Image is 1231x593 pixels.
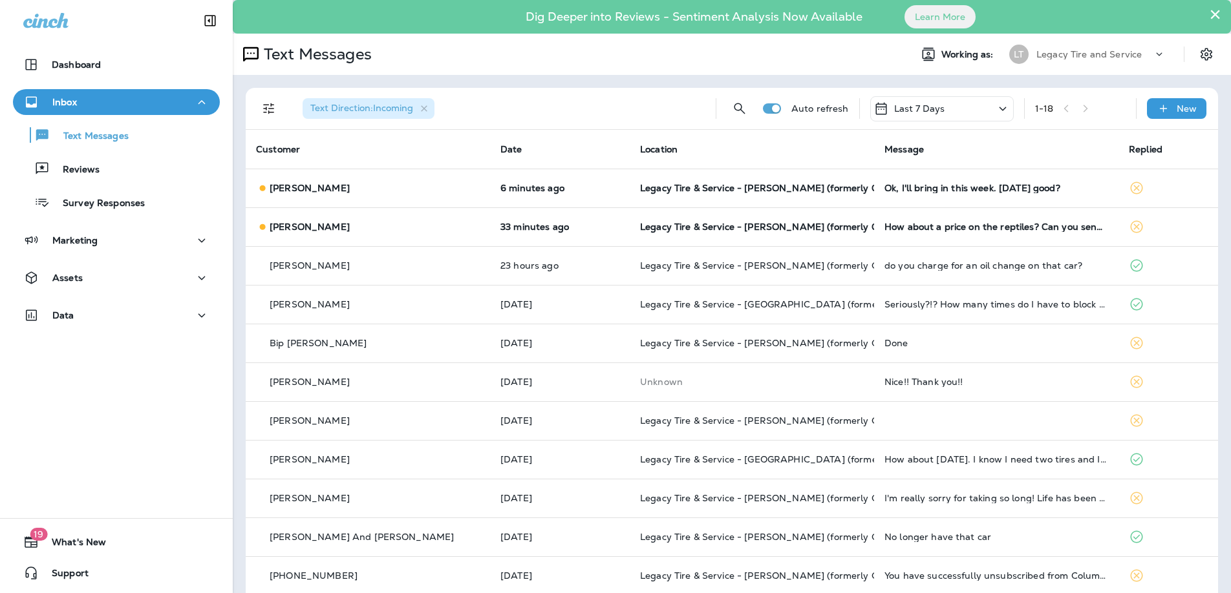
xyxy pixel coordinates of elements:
p: Last 7 Days [894,103,945,114]
button: Text Messages [13,121,220,149]
div: do you charge for an oil change on that car? [884,260,1108,271]
div: Text Direction:Incoming [303,98,434,119]
span: Replied [1129,143,1162,155]
div: Seriously?!? How many times do I have to block you!?!? [884,299,1108,309]
p: Marketing [52,235,98,245]
p: [PERSON_NAME] [270,222,350,232]
button: Collapse Sidebar [192,8,228,34]
span: Text Direction : Incoming [310,102,413,114]
p: [PHONE_NUMBER] [270,570,358,581]
span: Legacy Tire & Service - [PERSON_NAME] (formerly Chelsea Tire Pros) [640,182,952,194]
span: Legacy Tire & Service - [PERSON_NAME] (formerly Chelsea Tire Pros) [640,337,952,349]
p: [PERSON_NAME] [270,260,350,271]
button: Settings [1195,43,1218,66]
p: Oct 3, 2025 08:56 AM [500,377,619,387]
button: Inbox [13,89,220,115]
div: How about a price on the reptiles? Can you send me a pic of the Carlisle? [884,222,1108,232]
div: 1 - 18 [1035,103,1054,114]
button: Reviews [13,155,220,182]
p: [PERSON_NAME] [270,183,350,193]
p: Data [52,310,74,320]
p: Oct 2, 2025 10:25 AM [500,493,619,503]
span: Message [884,143,924,155]
span: Date [500,143,522,155]
button: 19What's New [13,529,220,555]
p: Dig Deeper into Reviews - Sentiment Analysis Now Available [488,15,900,19]
button: Search Messages [727,96,753,121]
span: Legacy Tire & Service - [PERSON_NAME] (formerly Chelsea Tire Pros) [640,531,952,543]
p: Auto refresh [791,103,849,114]
div: LT [1009,45,1029,64]
button: Learn More [905,5,976,28]
span: Legacy Tire & Service - [PERSON_NAME] (formerly Chelsea Tire Pros) [640,415,952,426]
div: Ok, I'll bring in this week. Wednesday good? [884,183,1108,193]
button: Data [13,302,220,328]
button: Filters [256,96,282,121]
p: Text Messages [259,45,372,64]
span: Legacy Tire & Service - [GEOGRAPHIC_DATA] (formerly Magic City Tire & Service) [640,298,1005,310]
span: Location [640,143,678,155]
p: This customer does not have a last location and the phone number they messaged is not assigned to... [640,377,864,387]
p: [PERSON_NAME] [270,454,350,464]
button: Dashboard [13,52,220,78]
p: Oct 2, 2025 08:49 AM [500,570,619,581]
button: Marketing [13,227,220,253]
p: New [1177,103,1197,114]
p: [PERSON_NAME] [270,377,350,387]
p: Reviews [50,164,100,176]
p: Oct 6, 2025 12:29 PM [500,222,619,232]
p: Oct 6, 2025 12:56 PM [500,183,619,193]
div: How about on Monday. I know I need two tires and I would like a basic checkup of the car in gener... [884,454,1108,464]
p: Oct 2, 2025 10:20 AM [500,532,619,542]
span: Working as: [941,49,996,60]
span: What's New [39,537,106,552]
button: Survey Responses [13,189,220,216]
p: [PERSON_NAME] And [PERSON_NAME] [270,532,454,542]
button: Assets [13,265,220,291]
span: 19 [30,528,47,541]
div: Done [884,338,1108,348]
p: Oct 5, 2025 01:19 PM [500,260,619,271]
span: Legacy Tire & Service - [PERSON_NAME] (formerly Chelsea Tire Pros) [640,221,952,233]
p: Oct 5, 2025 10:28 AM [500,299,619,309]
div: Nice!! Thank you!! [884,377,1108,387]
div: I'm really sorry for taking so long! Life has been crazy. I can come by next week! [884,493,1108,503]
button: Support [13,560,220,586]
button: Close [1209,4,1221,25]
p: [PERSON_NAME] [270,493,350,503]
p: Dashboard [52,59,101,70]
p: Bip [PERSON_NAME] [270,338,367,348]
p: [PERSON_NAME] [270,415,350,426]
p: Survey Responses [50,198,145,210]
p: Oct 2, 2025 12:46 PM [500,415,619,426]
div: No longer have that car [884,532,1108,542]
span: Customer [256,143,300,155]
p: Text Messages [50,130,129,143]
p: Oct 4, 2025 08:08 AM [500,338,619,348]
p: Oct 2, 2025 10:30 AM [500,454,619,464]
span: Legacy Tire & Service - [PERSON_NAME] (formerly Chelsea Tire Pros) [640,260,952,271]
span: Legacy Tire & Service - [PERSON_NAME] (formerly Chelsea Tire Pros) [640,570,952,581]
p: Assets [52,273,83,283]
div: You have successfully unsubscribed from Columbiana Tractor. You will not receive any more message... [884,570,1108,581]
p: Legacy Tire and Service [1036,49,1142,59]
p: Inbox [52,97,77,107]
p: [PERSON_NAME] [270,299,350,309]
span: Legacy Tire & Service - [GEOGRAPHIC_DATA] (formerly Magic City Tire & Service) [640,453,1005,465]
span: Support [39,568,89,583]
span: Legacy Tire & Service - [PERSON_NAME] (formerly Chelsea Tire Pros) [640,492,952,504]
